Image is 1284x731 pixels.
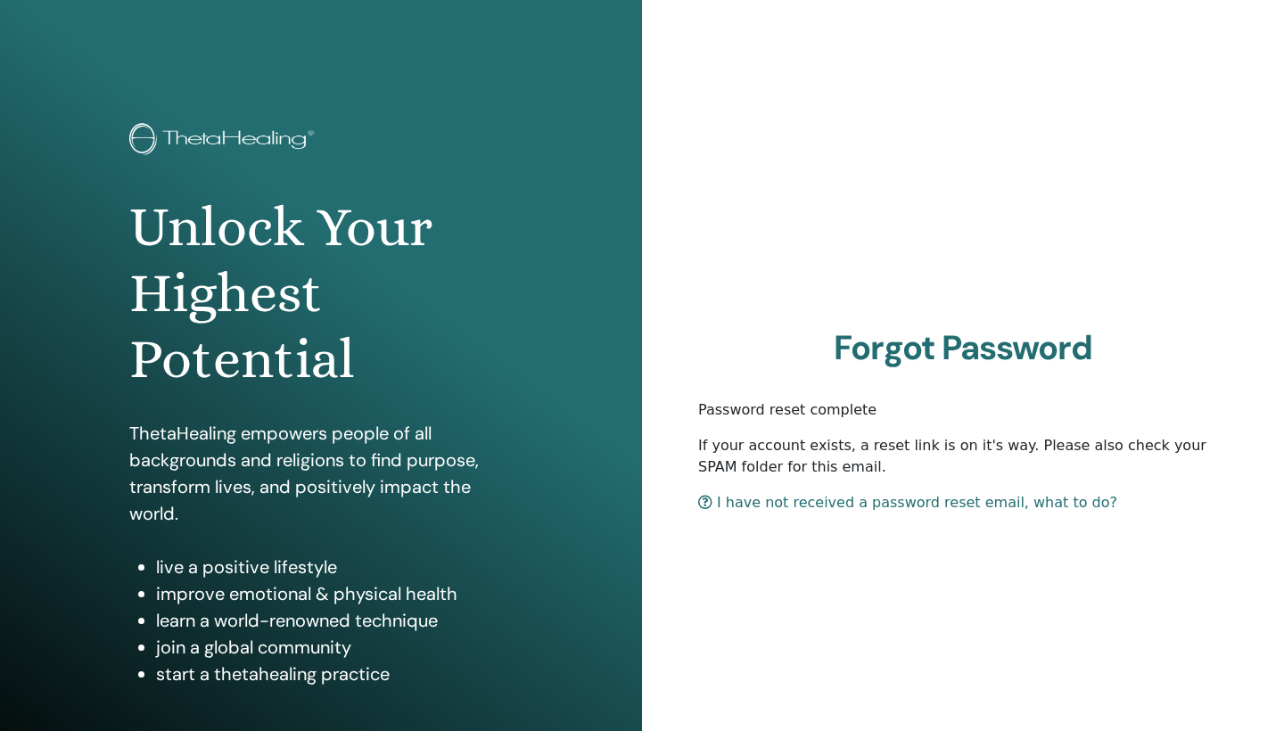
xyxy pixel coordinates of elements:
[698,328,1228,369] h2: Forgot Password
[156,580,513,607] li: improve emotional & physical health
[698,435,1228,478] p: If your account exists, a reset link is on it's way. Please also check your SPAM folder for this ...
[156,607,513,634] li: learn a world-renowned technique
[129,194,513,393] h1: Unlock Your Highest Potential
[156,554,513,580] li: live a positive lifestyle
[698,399,1228,421] p: Password reset complete
[129,420,513,527] p: ThetaHealing empowers people of all backgrounds and religions to find purpose, transform lives, a...
[156,661,513,687] li: start a thetahealing practice
[156,634,513,661] li: join a global community
[698,494,1117,511] a: I have not received a password reset email, what to do?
